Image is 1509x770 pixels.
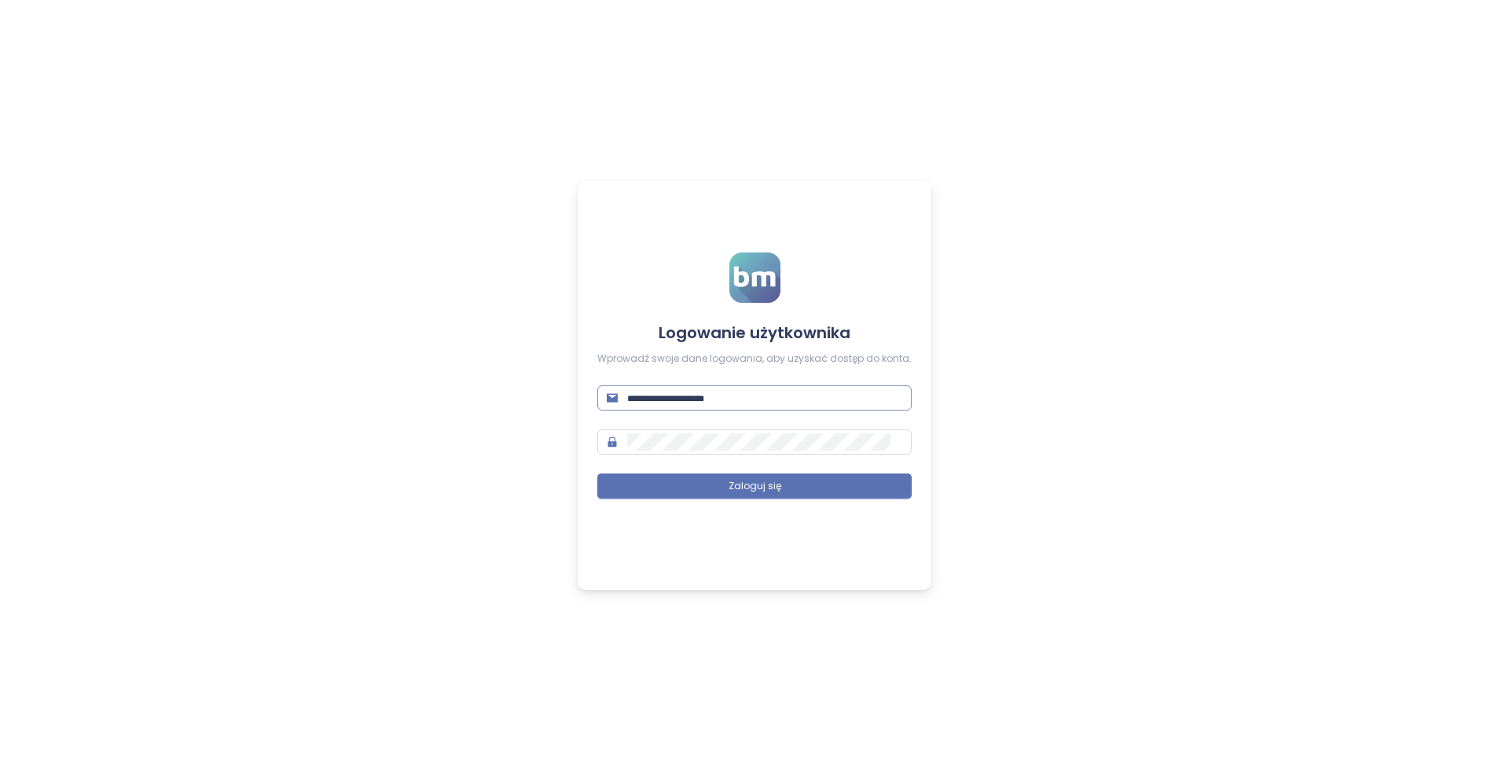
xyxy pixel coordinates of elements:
img: logo [729,252,780,303]
span: lock [607,437,618,448]
h4: Logowanie użytkownika [597,322,912,344]
span: Zaloguj się [729,479,781,494]
button: Zaloguj się [597,473,912,499]
div: Wprowadź swoje dane logowania, aby uzyskać dostęp do konta. [597,352,912,367]
span: mail [607,392,618,403]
